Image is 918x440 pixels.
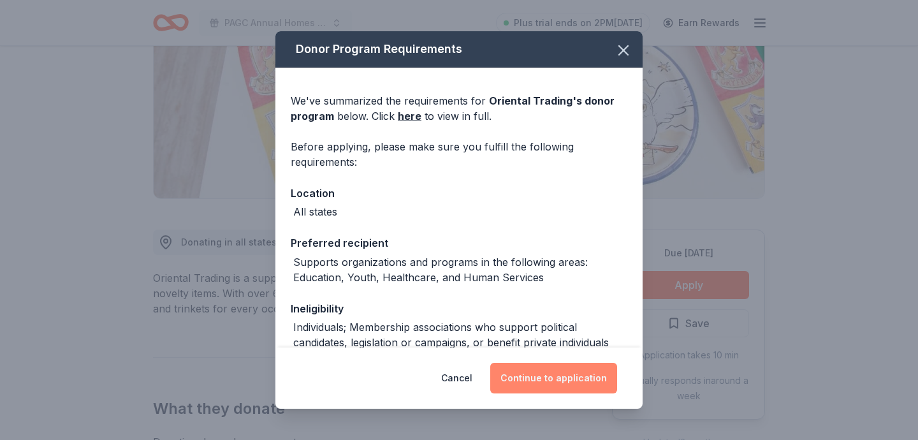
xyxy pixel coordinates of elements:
div: We've summarized the requirements for below. Click to view in full. [291,93,627,124]
div: All states [293,204,337,219]
div: Individuals; Membership associations who support political candidates, legislation or campaigns, ... [293,319,627,350]
div: Donor Program Requirements [275,31,643,68]
div: Supports organizations and programs in the following areas: Education, Youth, Healthcare, and Hum... [293,254,627,285]
a: here [398,108,421,124]
div: Location [291,185,627,202]
div: Before applying, please make sure you fulfill the following requirements: [291,139,627,170]
div: Preferred recipient [291,235,627,251]
div: Ineligibility [291,300,627,317]
button: Continue to application [490,363,617,393]
button: Cancel [441,363,472,393]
